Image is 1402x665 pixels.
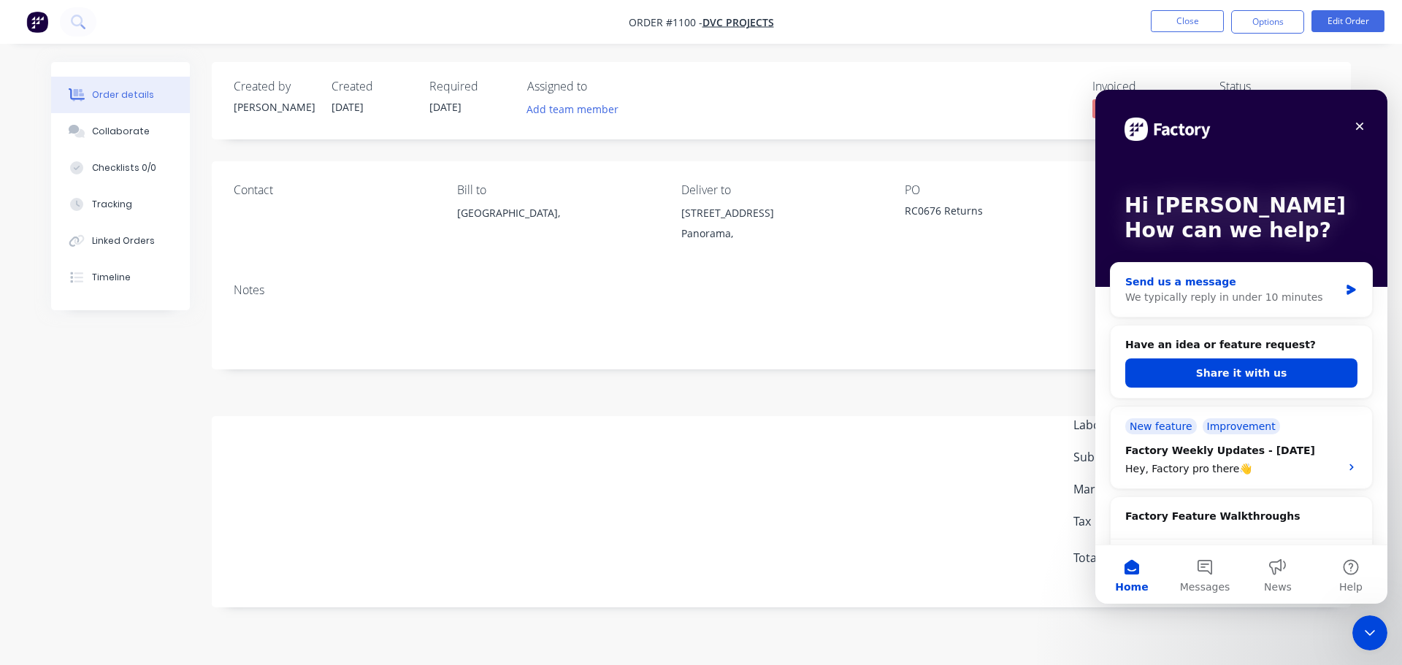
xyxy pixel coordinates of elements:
[332,80,412,93] div: Created
[1073,480,1203,498] span: Margin
[1151,10,1224,32] button: Close
[681,183,881,197] div: Deliver to
[527,99,627,119] button: Add team member
[1073,512,1203,530] span: Tax
[1311,10,1384,32] button: Edit Order
[92,271,131,284] div: Timeline
[51,223,190,259] button: Linked Orders
[1095,90,1387,604] iframe: Intercom live chat
[457,183,657,197] div: Bill to
[527,80,673,93] div: Assigned to
[92,88,154,101] div: Order details
[92,198,132,211] div: Tracking
[51,150,190,186] button: Checklists 0/0
[234,99,314,115] div: [PERSON_NAME]
[332,100,364,114] span: [DATE]
[457,203,657,223] div: [GEOGRAPHIC_DATA],
[234,283,1329,297] div: Notes
[51,77,190,113] button: Order details
[905,183,1105,197] div: PO
[681,203,881,223] div: [STREET_ADDRESS]
[234,183,434,197] div: Contact
[92,125,150,138] div: Collaborate
[51,259,190,296] button: Timeline
[519,99,627,119] button: Add team member
[1219,80,1329,93] div: Status
[1073,549,1203,566] span: Total
[1073,448,1203,466] span: Sub total
[429,80,510,93] div: Required
[681,223,881,244] div: Panorama,
[234,80,314,93] div: Created by
[702,15,774,29] a: DVC Projects
[905,203,1087,223] div: RC0676 Returns
[1092,80,1202,93] div: Invoiced
[681,203,881,250] div: [STREET_ADDRESS]Panorama,
[1073,416,1203,434] span: Labour
[457,203,657,250] div: [GEOGRAPHIC_DATA],
[1092,99,1180,118] span: No
[51,186,190,223] button: Tracking
[429,100,461,114] span: [DATE]
[51,113,190,150] button: Collaborate
[92,234,155,247] div: Linked Orders
[1352,615,1387,650] iframe: Intercom live chat
[26,11,48,33] img: Factory
[1231,10,1304,34] button: Options
[629,15,702,29] span: Order #1100 -
[92,161,156,174] div: Checklists 0/0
